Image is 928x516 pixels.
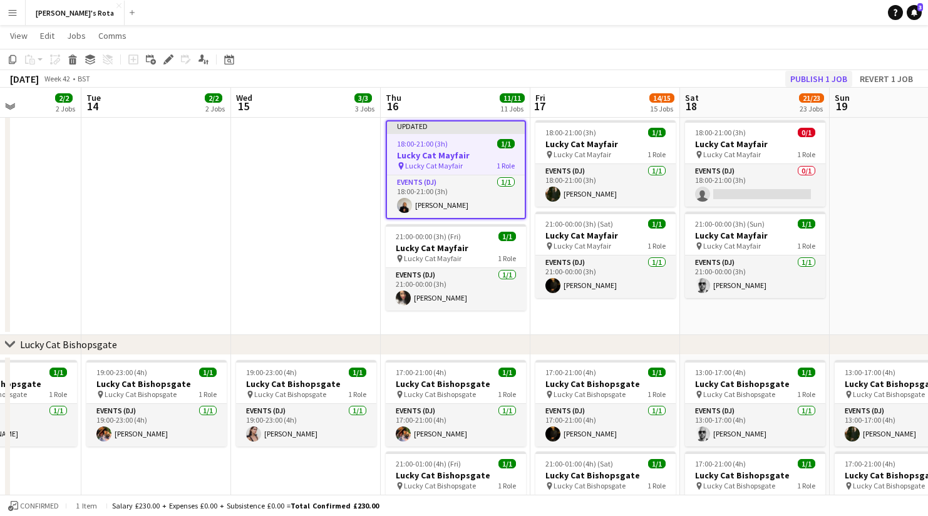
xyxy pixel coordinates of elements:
h3: Lucky Cat Mayfair [387,150,525,161]
button: Publish 1 job [785,71,852,87]
span: 15 [234,99,252,113]
h3: Lucky Cat Bishopsgate [386,470,526,481]
app-job-card: 21:00-00:00 (3h) (Sun)1/1Lucky Cat Mayfair Lucky Cat Mayfair1 RoleEvents (DJ)1/121:00-00:00 (3h)[... [685,212,825,298]
h3: Lucky Cat Mayfair [386,242,526,254]
span: 1/1 [798,368,815,377]
span: 1/1 [497,139,515,148]
div: 11 Jobs [500,104,524,113]
h3: Lucky Cat Bishopsgate [535,470,676,481]
span: Lucky Cat Mayfair [404,254,461,263]
app-card-role: Events (DJ)1/121:00-00:00 (3h)[PERSON_NAME] [685,255,825,298]
span: Lucky Cat Bishopsgate [404,390,476,399]
div: [DATE] [10,73,39,85]
span: 16 [384,99,401,113]
span: 17 [534,99,545,113]
span: 1 Role [647,481,666,490]
h3: Lucky Cat Bishopsgate [535,378,676,390]
span: 3/3 [354,93,372,103]
app-job-card: 21:00-00:00 (3h) (Fri)1/1Lucky Cat Mayfair Lucky Cat Mayfair1 RoleEvents (DJ)1/121:00-00:00 (3h)[... [386,224,526,311]
span: 2/2 [205,93,222,103]
div: 3 Jobs [355,104,374,113]
span: 14 [85,99,101,113]
button: Confirmed [6,499,61,513]
span: Lucky Cat Bishopsgate [105,390,177,399]
span: 21:00-00:00 (3h) (Fri) [396,232,461,241]
span: 11/11 [500,93,525,103]
span: Wed [236,92,252,103]
span: 21/23 [799,93,824,103]
span: Jobs [67,30,86,41]
span: Lucky Cat Mayfair [703,150,761,159]
span: 1 Role [198,390,217,399]
app-job-card: 21:00-00:00 (3h) (Sat)1/1Lucky Cat Mayfair Lucky Cat Mayfair1 RoleEvents (DJ)1/121:00-00:00 (3h)[... [535,212,676,298]
span: Lucky Cat Mayfair [703,241,761,250]
span: 18:00-21:00 (3h) [695,128,746,137]
span: 1 Role [797,150,815,159]
span: 1 Role [797,241,815,250]
app-card-role: Events (DJ)1/119:00-23:00 (4h)[PERSON_NAME] [236,404,376,446]
span: 1 item [71,501,101,510]
span: 1/1 [648,368,666,377]
span: 18 [683,99,699,113]
span: 1 Role [647,150,666,159]
span: 1/1 [199,368,217,377]
h3: Lucky Cat Bishopsgate [386,378,526,390]
span: Lucky Cat Bishopsgate [703,481,775,490]
app-job-card: 17:00-21:00 (4h)1/1Lucky Cat Bishopsgate Lucky Cat Bishopsgate1 RoleEvents (DJ)1/117:00-21:00 (4h... [535,360,676,446]
h3: Lucky Cat Bishopsgate [685,378,825,390]
div: 15 Jobs [650,104,674,113]
app-card-role: Events (DJ)1/118:00-21:00 (3h)[PERSON_NAME] [535,164,676,207]
span: 1 Role [49,390,67,399]
span: 21:00-01:00 (4h) (Sat) [545,459,613,468]
span: Lucky Cat Mayfair [554,241,611,250]
h3: Lucky Cat Mayfair [685,230,825,241]
app-job-card: 13:00-17:00 (4h)1/1Lucky Cat Bishopsgate Lucky Cat Bishopsgate1 RoleEvents (DJ)1/113:00-17:00 (4h... [685,360,825,446]
span: Lucky Cat Bishopsgate [554,481,626,490]
span: Lucky Cat Bishopsgate [404,481,476,490]
span: 17:00-21:00 (4h) [695,459,746,468]
div: Updated [387,121,525,132]
span: 1 Role [348,390,366,399]
span: 18:00-21:00 (3h) [545,128,596,137]
span: 21:00-01:00 (4h) (Fri) [396,459,461,468]
span: Week 42 [41,74,73,83]
span: 1 Role [498,254,516,263]
app-job-card: 19:00-23:00 (4h)1/1Lucky Cat Bishopsgate Lucky Cat Bishopsgate1 RoleEvents (DJ)1/119:00-23:00 (4h... [86,360,227,446]
app-job-card: Updated18:00-21:00 (3h)1/1Lucky Cat Mayfair Lucky Cat Mayfair1 RoleEvents (DJ)1/118:00-21:00 (3h)... [386,120,526,219]
span: Sat [685,92,699,103]
h3: Lucky Cat Bishopsgate [685,470,825,481]
span: 19:00-23:00 (4h) [96,368,147,377]
app-card-role: Events (DJ)1/119:00-23:00 (4h)[PERSON_NAME] [86,404,227,446]
span: 13:00-17:00 (4h) [695,368,746,377]
span: 1/1 [798,219,815,229]
span: Tue [86,92,101,103]
span: Lucky Cat Bishopsgate [853,390,925,399]
h3: Lucky Cat Mayfair [685,138,825,150]
div: 23 Jobs [800,104,823,113]
span: 1/1 [648,459,666,468]
span: 17:00-21:00 (4h) [545,368,596,377]
app-job-card: 18:00-21:00 (3h)0/1Lucky Cat Mayfair Lucky Cat Mayfair1 RoleEvents (DJ)0/118:00-21:00 (3h) [685,120,825,207]
span: Lucky Cat Bishopsgate [853,481,925,490]
span: 1 Role [797,390,815,399]
app-job-card: 18:00-21:00 (3h)1/1Lucky Cat Mayfair Lucky Cat Mayfair1 RoleEvents (DJ)1/118:00-21:00 (3h)[PERSON... [535,120,676,207]
span: Sun [835,92,850,103]
app-card-role: Events (DJ)1/117:00-21:00 (4h)[PERSON_NAME] [535,404,676,446]
span: 1 Role [498,390,516,399]
span: Confirmed [20,502,59,510]
app-job-card: 17:00-21:00 (4h)1/1Lucky Cat Bishopsgate Lucky Cat Bishopsgate1 RoleEvents (DJ)1/117:00-21:00 (4h... [386,360,526,446]
span: 1 Role [797,481,815,490]
span: 1/1 [648,128,666,137]
app-card-role: Events (DJ)1/113:00-17:00 (4h)[PERSON_NAME] [685,404,825,446]
span: 13:00-17:00 (4h) [845,368,895,377]
div: Salary £230.00 + Expenses £0.00 + Subsistence £0.00 = [112,501,379,510]
a: View [5,28,33,44]
div: Lucky Cat Bishopsgate [20,338,117,351]
span: Edit [40,30,54,41]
